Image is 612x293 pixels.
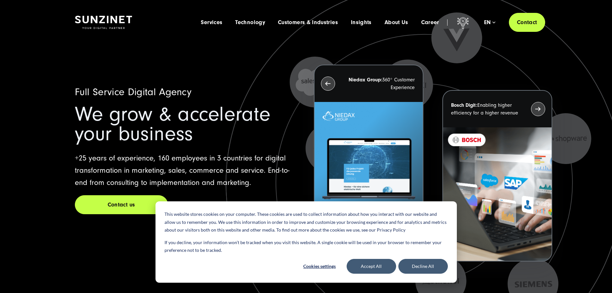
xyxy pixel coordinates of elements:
p: If you decline, your information won’t be tracked when you visit this website. A single cookie wi... [164,239,448,254]
a: Contact [509,13,545,32]
button: Decline All [398,259,448,274]
img: Letztes Projekt von Niedax. Ein Laptop auf dem die Niedax Website geöffnet ist, auf blauem Hinter... [315,102,423,235]
a: Career [421,19,439,26]
a: Services [201,19,222,26]
strong: Niedax Group: [349,77,382,83]
div: en [484,19,495,26]
span: We grow & accelerate your business [75,103,271,145]
img: recent-project_BOSCH_2024-03 [443,127,551,261]
p: This website stores cookies on your computer. These cookies are used to collect information about... [164,210,448,234]
button: Accept All [347,259,396,274]
a: About Us [385,19,408,26]
strong: Bosch Digit: [451,102,477,108]
img: SUNZINET Full Service Digital Agentur [75,16,132,29]
p: 360° Customer Experience [347,76,415,91]
span: Full Service Digital Agency [75,86,192,98]
div: Cookie banner [155,201,457,283]
a: Customers & Industries [278,19,338,26]
button: Cookies settings [295,259,344,274]
a: Contact us [75,195,168,214]
button: Bosch Digit:Enabling higher efficiency for a higher revenue recent-project_BOSCH_2024-03 [442,90,552,261]
a: Insights [351,19,372,26]
button: Niedax Group:360° Customer Experience Letztes Projekt von Niedax. Ein Laptop auf dem die Niedax W... [314,65,423,236]
a: Technology [235,19,265,26]
p: Enabling higher efficiency for a higher revenue [451,101,519,117]
p: +25 years of experience, 160 employees in 3 countries for digital transformation in marketing, sa... [75,152,298,189]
